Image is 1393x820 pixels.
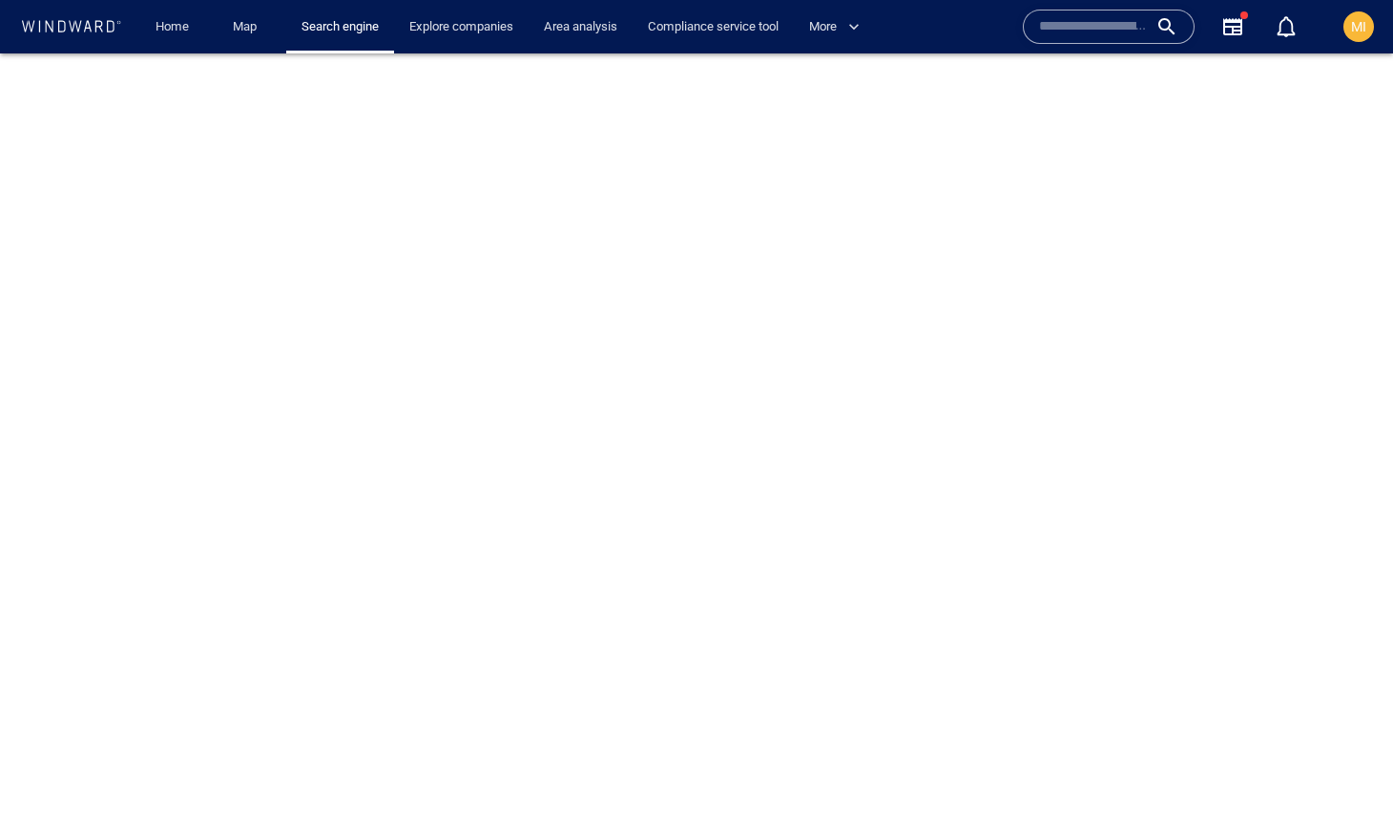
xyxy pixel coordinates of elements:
div: Notification center [1275,15,1298,38]
button: MI [1340,8,1378,46]
a: Map [225,11,271,44]
iframe: Chat [1312,734,1379,806]
a: Area analysis [536,11,625,44]
a: Home [148,11,197,44]
button: Home [141,11,202,44]
button: More [801,11,876,44]
span: MI [1351,19,1366,34]
a: Compliance service tool [640,11,786,44]
span: More [809,16,860,38]
a: Search engine [294,11,386,44]
button: Map [218,11,279,44]
a: Explore companies [402,11,521,44]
